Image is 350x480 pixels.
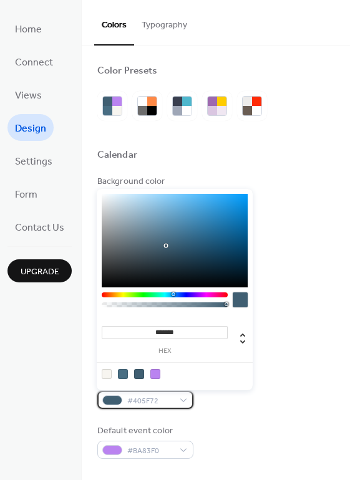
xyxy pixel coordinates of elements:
[97,65,157,78] div: Color Presets
[7,15,49,42] a: Home
[97,425,191,438] div: Default event color
[21,266,59,279] span: Upgrade
[118,369,128,379] div: rgb(73, 110, 131)
[15,119,46,138] span: Design
[7,147,60,174] a: Settings
[7,259,72,282] button: Upgrade
[15,152,52,171] span: Settings
[7,114,54,141] a: Design
[7,81,49,108] a: Views
[15,20,42,39] span: Home
[97,175,191,188] div: Background color
[7,48,61,75] a: Connect
[15,185,37,204] span: Form
[7,213,72,240] a: Contact Us
[15,86,42,105] span: Views
[102,348,228,355] label: hex
[102,369,112,379] div: rgb(247, 245, 240)
[15,53,53,72] span: Connect
[134,369,144,379] div: rgb(64, 95, 114)
[15,218,64,238] span: Contact Us
[150,369,160,379] div: rgb(186, 131, 240)
[97,149,137,162] div: Calendar
[127,395,173,408] span: #405F72
[7,180,45,207] a: Form
[127,444,173,458] span: #BA83F0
